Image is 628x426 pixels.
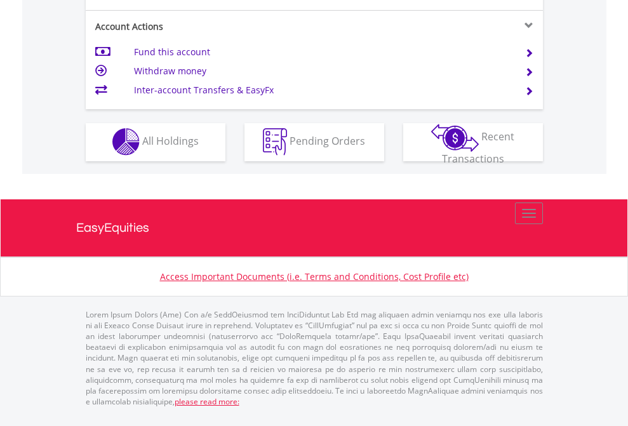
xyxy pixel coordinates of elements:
[175,396,239,407] a: please read more:
[112,128,140,156] img: holdings-wht.png
[290,134,365,148] span: Pending Orders
[86,20,314,33] div: Account Actions
[76,199,552,256] a: EasyEquities
[403,123,543,161] button: Recent Transactions
[442,130,515,166] span: Recent Transactions
[86,123,225,161] button: All Holdings
[431,124,479,152] img: transactions-zar-wht.png
[134,43,509,62] td: Fund this account
[142,134,199,148] span: All Holdings
[86,309,543,407] p: Lorem Ipsum Dolors (Ame) Con a/e SeddOeiusmod tem InciDiduntut Lab Etd mag aliquaen admin veniamq...
[244,123,384,161] button: Pending Orders
[134,62,509,81] td: Withdraw money
[160,270,469,283] a: Access Important Documents (i.e. Terms and Conditions, Cost Profile etc)
[134,81,509,100] td: Inter-account Transfers & EasyFx
[263,128,287,156] img: pending_instructions-wht.png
